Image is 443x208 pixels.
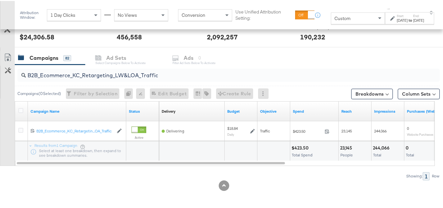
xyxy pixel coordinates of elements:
div: [DATE] [413,17,424,22]
a: Shows the current state of your Ad Campaign. [129,108,156,113]
label: End: [413,13,424,17]
div: Campaigns [30,53,58,61]
button: Column Sets [398,88,440,98]
sub: Daily [227,131,234,135]
span: Delivering [166,127,184,132]
div: Attribution Window: [20,10,44,19]
a: B2B_Ecommerce_KC_Retargetin...OA_Traffic [36,127,113,133]
div: [DATE] [397,17,408,22]
span: Custom [334,14,351,20]
label: Start: [397,13,408,17]
div: Campaigns ( 0 Selected) [17,90,61,96]
a: Reflects the ability of your Ad Campaign to achieve delivery based on ad states, schedule and bud... [162,108,175,113]
span: $423.50 [293,128,322,133]
span: 0 [407,125,409,130]
a: The number of people your ad was served to. [341,108,369,113]
label: Active [131,134,146,139]
div: $423.50 [292,144,311,150]
span: 1 Day Clicks [50,11,75,17]
div: $18.84 [227,125,238,130]
span: Total [373,151,381,156]
div: 2,092,257 [207,31,238,41]
strong: to [408,17,413,22]
div: 82 [63,54,71,60]
div: 244,066 [373,144,392,150]
div: 456,558 [117,31,142,41]
div: 0 [124,87,136,98]
div: 1 [423,171,430,179]
span: Total [406,151,414,156]
a: Your campaign's objective. [260,108,288,113]
span: Total Spend [292,151,312,156]
div: 190,232 [300,31,325,41]
span: 23,145 [341,127,352,132]
div: $24,306.58 [20,31,54,41]
div: 23,145 [340,144,354,150]
a: The number of times your ad was served. On mobile apps an ad is counted as served the first time ... [374,108,402,113]
a: The total amount spent to date. [293,108,336,113]
sub: Website Purchases [407,131,433,135]
button: Breakdowns [351,88,393,98]
a: The maximum amount you're willing to spend on your ads, on average each day or over the lifetime ... [227,108,255,113]
div: Row [432,173,440,177]
div: Showing: [406,173,423,177]
span: ↑ [386,7,392,9]
span: People [340,151,353,156]
span: 244,066 [374,127,387,132]
input: Search Campaigns by Name, ID or Objective [26,65,402,78]
div: Delivery [162,108,175,113]
span: Traffic [260,127,270,132]
div: 0 [406,144,411,150]
a: Your campaign name. [30,108,124,113]
span: Conversion [182,11,205,17]
span: No Views [118,11,137,17]
label: Use Unified Attribution Setting: [235,8,292,20]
